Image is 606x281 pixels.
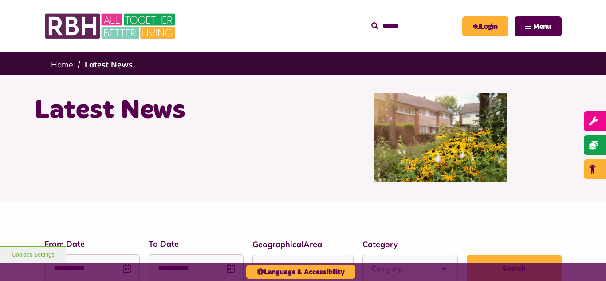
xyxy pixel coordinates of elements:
img: RBH [44,9,177,44]
h1: Latest News [35,93,296,128]
label: From Date [44,238,140,250]
label: GeographicalArea [252,238,354,250]
button: Navigation [515,16,562,36]
a: Home [51,59,73,70]
label: Category [362,238,458,250]
button: Language & Accessibility [246,265,355,279]
a: Latest News [85,59,133,70]
iframe: Netcall Web Assistant for live chat [566,241,606,281]
label: To Date [149,238,244,250]
span: Menu [533,23,551,30]
a: MyRBH [462,16,508,36]
img: SAZ MEDIA RBH HOUSING4 [374,93,507,182]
